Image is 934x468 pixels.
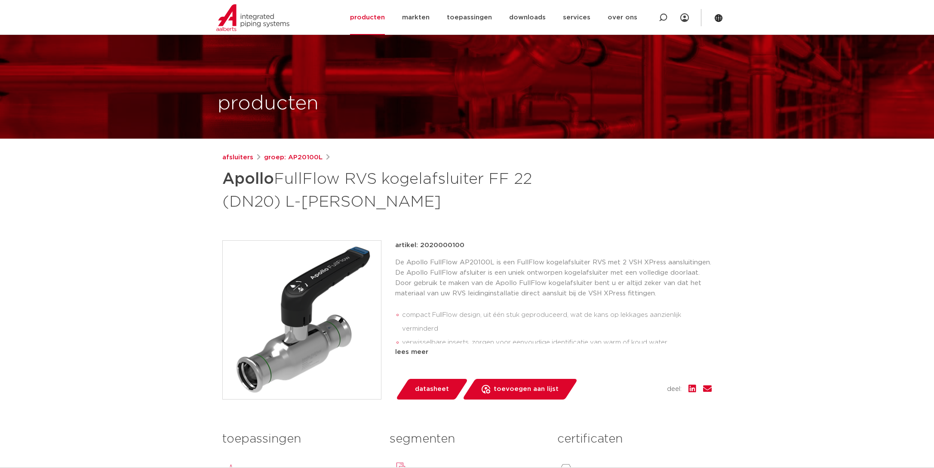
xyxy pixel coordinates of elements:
[222,171,274,187] strong: Apollo
[395,347,712,357] div: lees meer
[222,431,377,448] h3: toepassingen
[395,379,468,400] a: datasheet
[264,152,323,163] a: groep: AP20100L
[402,336,712,350] li: verwisselbare inserts, zorgen voor eenvoudige identificatie van warm of koud water
[222,152,253,163] a: afsluiters
[402,308,712,336] li: compact FullFlow design, uit één stuk geproduceerd, wat de kans op lekkages aanzienlijk verminderd
[415,382,449,396] span: datasheet
[218,90,319,118] h1: producten
[494,382,559,396] span: toevoegen aan lijst
[395,257,712,299] p: De Apollo FullFlow AP20100L is een FullFlow kogelafsluiter RVS met 2 VSH XPress aansluitingen. De...
[222,166,545,213] h1: FullFlow RVS kogelafsluiter FF 22 (DN20) L-[PERSON_NAME]
[395,240,464,251] p: artikel: 2020000100
[667,384,682,394] span: deel:
[557,431,712,448] h3: certificaten
[223,241,381,399] img: Product Image for Apollo FullFlow RVS kogelafsluiter FF 22 (DN20) L-hendel
[390,431,544,448] h3: segmenten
